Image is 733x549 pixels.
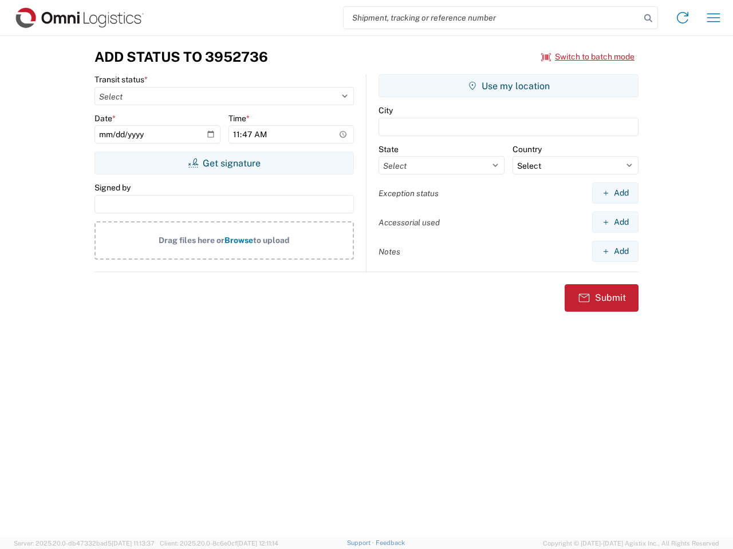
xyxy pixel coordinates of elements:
[94,49,268,65] h3: Add Status to 3952736
[159,236,224,245] span: Drag files here or
[94,152,354,174] button: Get signature
[237,540,278,547] span: [DATE] 12:11:14
[347,539,376,546] a: Support
[379,188,439,198] label: Exception status
[592,212,639,233] button: Add
[592,241,639,262] button: Add
[379,246,400,257] label: Notes
[344,7,640,29] input: Shipment, tracking or reference number
[376,539,405,546] a: Feedback
[94,113,116,124] label: Date
[379,105,393,116] label: City
[94,74,148,85] label: Transit status
[565,284,639,312] button: Submit
[228,113,250,124] label: Time
[513,144,542,154] label: Country
[541,47,635,66] button: Switch to batch mode
[112,540,155,547] span: [DATE] 11:13:37
[94,182,131,193] label: Signed by
[379,74,639,97] button: Use my location
[224,236,253,245] span: Browse
[253,236,290,245] span: to upload
[592,182,639,204] button: Add
[543,538,719,548] span: Copyright © [DATE]-[DATE] Agistix Inc., All Rights Reserved
[379,144,399,154] label: State
[14,540,155,547] span: Server: 2025.20.0-db47332bad5
[379,217,440,228] label: Accessorial used
[160,540,278,547] span: Client: 2025.20.0-8c6e0cf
